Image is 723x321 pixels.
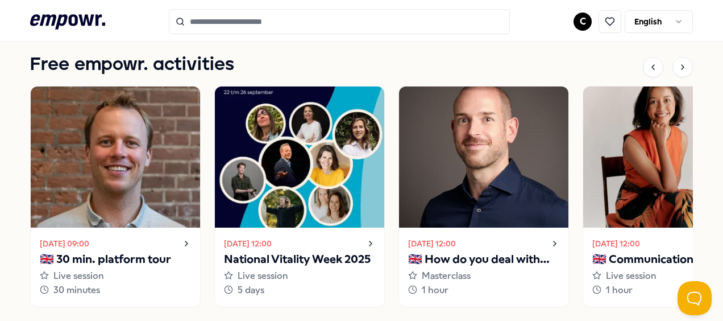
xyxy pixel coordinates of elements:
img: activity image [399,87,568,228]
div: Masterclass [408,269,559,283]
img: activity image [215,87,384,228]
a: [DATE] 09:00🇬🇧 30 min. platform tourLive session30 minutes [30,86,201,307]
time: [DATE] 12:00 [408,237,456,250]
time: [DATE] 12:00 [592,237,640,250]
input: Search for products, categories or subcategories [169,9,510,34]
time: [DATE] 12:00 [224,237,272,250]
div: Live session [224,269,375,283]
time: [DATE] 09:00 [40,237,89,250]
div: 5 days [224,283,375,298]
iframe: Help Scout Beacon - Open [678,281,712,315]
img: activity image [31,87,200,228]
p: 🇬🇧 30 min. platform tour [40,250,191,269]
button: C [574,13,592,31]
div: 1 hour [408,283,559,298]
div: 30 minutes [40,283,191,298]
p: National Vitality Week 2025 [224,250,375,269]
p: 🇬🇧 How do you deal with your inner critic? [408,250,559,269]
a: [DATE] 12:00National Vitality Week 2025Live session5 days [214,86,385,307]
div: Live session [40,269,191,283]
h1: Free empowr. activities [30,51,234,79]
a: [DATE] 12:00🇬🇧 How do you deal with your inner critic?Masterclass1 hour [398,86,569,307]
